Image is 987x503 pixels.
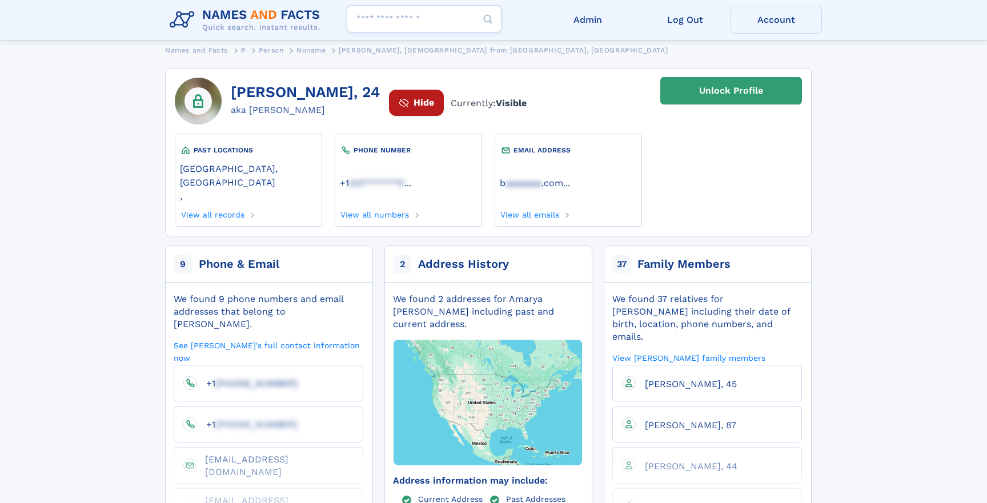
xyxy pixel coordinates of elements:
[393,474,583,487] div: Address information may include:
[418,256,509,272] div: Address History
[215,378,298,389] span: [PHONE_NUMBER]
[451,96,527,110] span: Currently:
[259,43,284,57] a: Person
[645,420,736,430] span: [PERSON_NAME], 87
[542,6,633,34] a: Admin
[639,6,731,34] a: Log Out
[500,176,563,188] a: baaaaaaa.com
[165,5,330,35] img: Logo Names and Facts
[180,207,244,219] a: View all records
[197,419,298,429] a: +1[PHONE_NUMBER]
[180,156,317,207] div: ,
[699,78,763,104] div: Unlock Profile
[241,46,246,54] span: P
[340,207,410,219] a: View all numbers
[393,293,583,331] div: We found 2 addresses for Amarya [PERSON_NAME] including past and current address.
[259,46,284,54] span: Person
[418,494,483,503] a: Current Address
[389,90,444,115] button: Hide
[612,255,631,273] span: 37
[612,293,802,343] div: We found 37 relatives for [PERSON_NAME] including their date of birth, location, phone numbers, a...
[180,162,317,188] a: [GEOGRAPHIC_DATA], [GEOGRAPHIC_DATA]
[500,144,637,156] div: EMAIL ADDRESS
[645,379,737,389] span: [PERSON_NAME], 45
[296,43,326,57] a: Noname
[196,453,354,477] a: [EMAIL_ADDRESS][DOMAIN_NAME]
[231,103,380,117] div: aka [PERSON_NAME]
[731,6,822,34] a: Account
[506,494,565,503] a: Past Addresses
[636,460,737,471] a: [PERSON_NAME], 44
[612,352,765,363] a: View [PERSON_NAME] family members
[393,255,411,273] span: 2
[374,307,602,497] img: Map with markers on addresses Amarya Mason
[241,43,246,57] a: P
[660,77,802,104] a: Unlock Profile
[199,256,279,272] div: Phone & Email
[174,293,363,331] div: We found 9 phone numbers and email addresses that belong to [PERSON_NAME].
[500,207,560,219] a: View all emails
[637,256,731,272] div: Family Members
[636,378,737,389] a: [PERSON_NAME], 45
[347,5,501,33] input: search input
[340,178,477,188] a: ...
[215,419,298,430] span: [PHONE_NUMBER]
[496,98,527,108] span: Visible
[500,178,637,188] a: ...
[505,178,541,188] span: aaaaaaa
[414,96,434,110] span: Hide
[474,5,501,33] button: Search Button
[174,340,363,363] a: See [PERSON_NAME]'s full contact information now
[197,377,298,388] a: +1[PHONE_NUMBER]
[174,255,192,273] span: 9
[340,144,477,156] div: PHONE NUMBER
[645,461,737,472] span: [PERSON_NAME], 44
[339,46,668,54] span: [PERSON_NAME], [DEMOGRAPHIC_DATA] from [GEOGRAPHIC_DATA], [GEOGRAPHIC_DATA]
[636,419,736,430] a: [PERSON_NAME], 87
[231,84,380,101] h1: [PERSON_NAME], 24
[180,144,317,156] div: PAST LOCATIONS
[296,46,326,54] span: Noname
[165,43,228,57] a: Names and Facts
